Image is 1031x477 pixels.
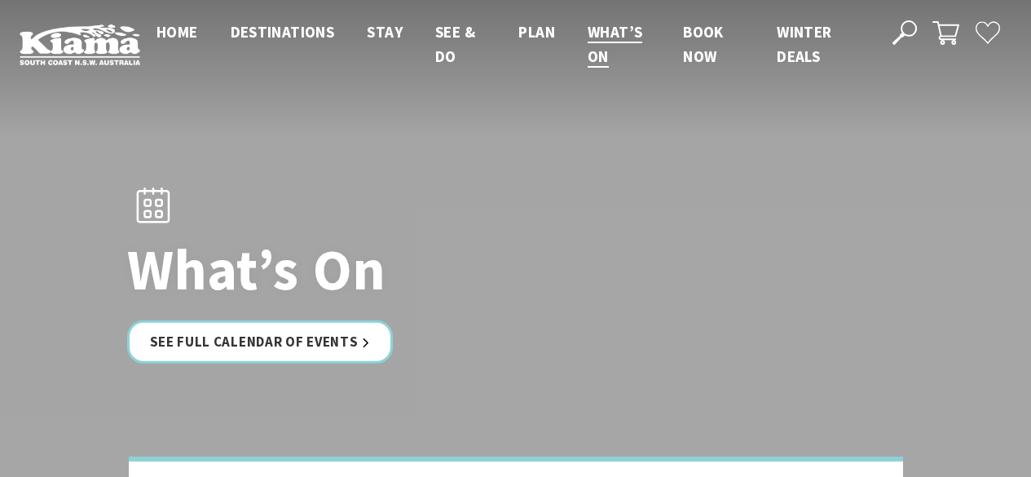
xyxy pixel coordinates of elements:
[140,20,874,69] nav: Main Menu
[683,22,724,66] span: Book now
[518,22,555,42] span: Plan
[231,22,335,42] span: Destinations
[777,22,831,66] span: Winter Deals
[588,22,642,66] span: What’s On
[435,22,475,66] span: See & Do
[127,320,394,364] a: See Full Calendar of Events
[156,22,198,42] span: Home
[127,238,588,301] h1: What’s On
[367,22,403,42] span: Stay
[20,24,140,65] img: Kiama Logo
